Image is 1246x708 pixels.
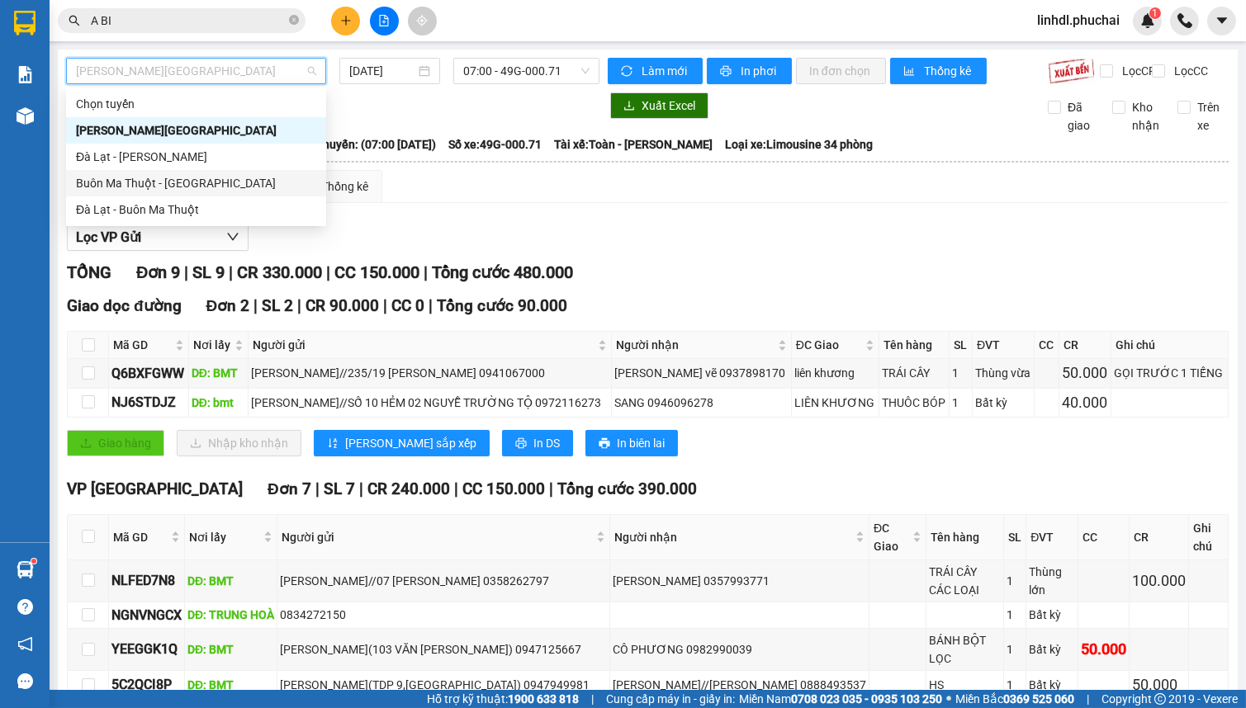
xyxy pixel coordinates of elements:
[17,66,34,83] img: solution-icon
[946,696,951,702] span: ⚪️
[882,364,947,382] div: TRÁI CÂY
[67,479,243,498] span: VP [GEOGRAPHIC_DATA]
[610,92,708,119] button: downloadXuất Excel
[739,690,942,708] span: Miền Nam
[237,262,322,282] span: CR 330.000
[613,640,866,658] div: CÔ PHƯƠNG 0982990039
[111,392,186,413] div: NJ6STDJZ
[1007,606,1023,624] div: 1
[14,113,182,136] div: 0973292297
[280,676,607,694] div: [PERSON_NAME](TDP 9,[GEOGRAPHIC_DATA]) 0947949981
[616,336,775,354] span: Người nhận
[187,606,274,624] div: DĐ: TRUNG HOÀ
[340,15,352,26] span: plus
[429,296,433,315] span: |
[1059,332,1111,359] th: CR
[408,7,437,35] button: aim
[1215,13,1229,28] span: caret-down
[1007,640,1023,658] div: 1
[76,95,316,113] div: Chọn tuyến
[280,572,607,590] div: [PERSON_NAME]//07 [PERSON_NAME] 0358262797
[76,59,316,83] span: Gia Lai - Đà Lạt
[111,674,182,695] div: 5C2QCI8P
[1140,13,1155,28] img: icon-new-feature
[111,570,182,591] div: NLFED7N8
[17,561,34,578] img: warehouse-icon
[791,692,942,706] strong: 0708 023 035 - 0935 103 250
[1003,692,1074,706] strong: 0369 525 060
[109,359,189,388] td: Q6BXFGWW
[14,14,182,54] div: VP [GEOGRAPHIC_DATA]
[91,12,286,30] input: Tìm tên, số ĐT hoặc mã đơn
[76,201,316,219] div: Đà Lạt - Buôn Ma Thuột
[642,97,695,115] span: Xuất Excel
[882,394,947,412] div: THUÔC BÓP
[187,572,274,590] div: DĐ: BMT
[903,65,917,78] span: bar-chart
[952,364,969,382] div: 1
[113,528,168,546] span: Mã GD
[268,479,311,498] span: Đơn 7
[109,629,185,671] td: YEEGGK1Q
[1116,62,1158,80] span: Lọc CR
[14,16,40,33] span: Gửi:
[448,135,542,153] span: Số xe: 49G-000.71
[76,174,316,192] div: Buôn Ma Thuột - [GEOGRAPHIC_DATA]
[725,135,873,153] span: Loại xe: Limousine 34 phòng
[557,479,697,498] span: Tổng cước 390.000
[533,434,560,452] span: In DS
[549,479,553,498] span: |
[251,394,608,412] div: [PERSON_NAME]//SỐ 10 HẺM 02 NGUYỄ TRƯỜNG TỘ 0972116273
[359,479,363,498] span: |
[554,135,713,153] span: Tài xế: Toàn - [PERSON_NAME]
[66,144,326,170] div: Đà Lạt - Gia Lai
[591,690,594,708] span: |
[76,148,316,166] div: Đà Lạt - [PERSON_NAME]
[253,336,594,354] span: Người gửi
[794,394,876,412] div: LIÊN KHƯƠNG
[796,58,886,84] button: In đơn chọn
[1152,7,1158,19] span: 1
[1111,332,1229,359] th: Ghi chú
[109,560,185,602] td: NLFED7N8
[874,519,909,555] span: ĐC Giao
[67,262,111,282] span: TỔNG
[206,296,250,315] span: Đơn 2
[1035,332,1059,359] th: CC
[614,528,852,546] span: Người nhận
[187,676,274,694] div: DĐ: BMT
[437,296,567,315] span: Tổng cước 90.000
[975,364,1031,382] div: Thùng vừa
[14,54,182,113] div: [GEOGRAPHIC_DATA] (15 TÔ VĨNH DIỆN) (5801400626)
[427,690,579,708] span: Hỗ trợ kỹ thuật:
[796,336,862,354] span: ĐC Giao
[109,671,185,700] td: 5C2QCI8P
[370,7,399,35] button: file-add
[794,364,876,382] div: liên khương
[1132,673,1186,696] div: 50.000
[952,394,969,412] div: 1
[66,196,326,223] div: Đà Lạt - Buôn Ma Thuột
[349,62,415,80] input: 13/08/2025
[315,479,320,498] span: |
[66,91,326,117] div: Chọn tuyến
[193,14,326,54] div: BX Phía Bắc BMT
[297,296,301,315] span: |
[1048,58,1095,84] img: 9k=
[314,430,490,456] button: sort-ascending[PERSON_NAME] sắp xếp
[741,62,779,80] span: In phơi
[67,296,182,315] span: Giao dọc đường
[1024,10,1133,31] span: linhdl.phuchai
[17,673,33,689] span: message
[924,62,974,80] span: Thống kê
[1004,515,1026,560] th: SL
[76,121,316,139] div: [PERSON_NAME][GEOGRAPHIC_DATA]
[1207,7,1236,35] button: caret-down
[187,640,274,658] div: DĐ: BMT
[613,676,866,694] div: [PERSON_NAME]//[PERSON_NAME] 0888493537
[345,434,476,452] span: [PERSON_NAME] sắp xếp
[192,364,245,382] div: DĐ: BMT
[1007,572,1023,590] div: 1
[617,434,665,452] span: In biên lai
[1177,13,1192,28] img: phone-icon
